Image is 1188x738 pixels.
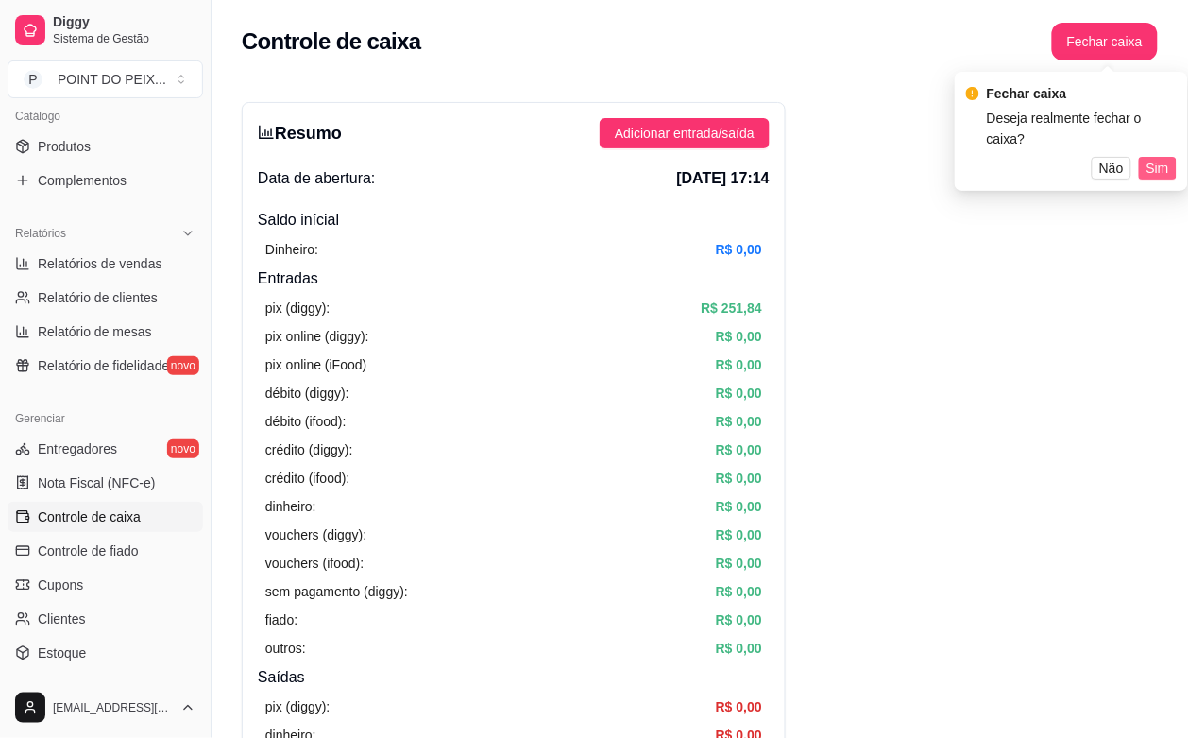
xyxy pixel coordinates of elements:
[38,288,158,307] span: Relatório de clientes
[1146,158,1169,179] span: Sim
[716,354,762,375] article: R$ 0,00
[8,685,203,730] button: [EMAIL_ADDRESS][DOMAIN_NAME]
[8,249,203,279] a: Relatórios de vendas
[53,700,173,715] span: [EMAIL_ADDRESS][DOMAIN_NAME]
[265,468,349,489] article: crédito (ifood):
[716,581,762,602] article: R$ 0,00
[615,123,755,144] span: Adicionar entrada/saída
[8,672,203,702] a: Configurações
[38,137,91,156] span: Produtos
[8,403,203,434] div: Gerenciar
[8,317,203,347] a: Relatório de mesas
[265,326,369,347] article: pix online (diggy):
[716,468,762,489] article: R$ 0,00
[38,254,162,273] span: Relatórios de vendas
[258,666,770,689] h4: Saídas
[242,26,421,57] h2: Controle de caixa
[58,70,166,89] div: POINT DO PEIX ...
[1092,157,1131,180] button: Não
[8,468,203,498] a: Nota Fiscal (NFC-e)
[716,439,762,460] article: R$ 0,00
[265,354,366,375] article: pix online (iFood)
[265,411,347,432] article: débito (ifood):
[716,524,762,545] article: R$ 0,00
[258,267,770,290] h4: Entradas
[265,553,364,574] article: vouchers (ifood):
[24,70,42,89] span: P
[1139,157,1177,180] button: Sim
[8,502,203,532] a: Controle de caixa
[8,570,203,600] a: Cupons
[8,101,203,131] div: Catálogo
[265,581,408,602] article: sem pagamento (diggy):
[716,638,762,659] article: R$ 0,00
[716,326,762,347] article: R$ 0,00
[38,644,86,662] span: Estoque
[716,411,762,432] article: R$ 0,00
[1052,23,1158,60] button: Fechar caixa
[38,171,127,190] span: Complementos
[258,209,770,232] h4: Saldo inícial
[8,60,203,98] button: Select a team
[716,239,762,260] article: R$ 0,00
[8,283,203,313] a: Relatório de clientes
[8,638,203,668] a: Estoque
[8,536,203,566] a: Controle de fiado
[8,604,203,634] a: Clientes
[265,239,318,260] article: Dinheiro:
[987,108,1177,149] div: Deseja realmente fechar o caixa?
[716,696,762,717] article: R$ 0,00
[38,575,83,594] span: Cupons
[38,541,139,560] span: Controle de fiado
[265,609,297,630] article: fiado:
[38,322,152,341] span: Relatório de mesas
[38,507,141,526] span: Controle de caixa
[53,14,195,31] span: Diggy
[600,118,770,148] button: Adicionar entrada/saída
[265,298,330,318] article: pix (diggy):
[265,383,349,403] article: débito (diggy):
[265,496,316,517] article: dinheiro:
[38,439,117,458] span: Entregadores
[677,167,770,190] span: [DATE] 17:14
[1099,158,1124,179] span: Não
[8,351,203,381] a: Relatório de fidelidadenovo
[8,8,203,53] a: DiggySistema de Gestão
[701,298,762,318] article: R$ 251,84
[258,120,342,146] h3: Resumo
[8,131,203,162] a: Produtos
[53,31,195,46] span: Sistema de Gestão
[38,473,155,492] span: Nota Fiscal (NFC-e)
[258,167,376,190] span: Data de abertura:
[265,638,306,659] article: outros:
[258,124,275,141] span: bar-chart
[716,553,762,574] article: R$ 0,00
[987,83,1177,104] div: Fechar caixa
[38,356,169,375] span: Relatório de fidelidade
[966,87,979,100] span: exclamation-circle
[265,439,353,460] article: crédito (diggy):
[265,696,330,717] article: pix (diggy):
[716,383,762,403] article: R$ 0,00
[15,226,66,241] span: Relatórios
[38,609,86,628] span: Clientes
[716,496,762,517] article: R$ 0,00
[8,434,203,464] a: Entregadoresnovo
[716,609,762,630] article: R$ 0,00
[265,524,366,545] article: vouchers (diggy):
[8,165,203,196] a: Complementos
